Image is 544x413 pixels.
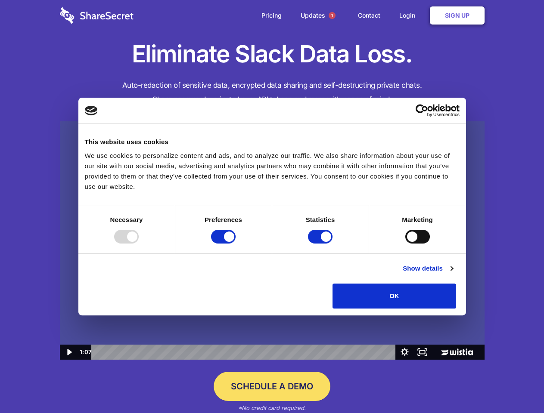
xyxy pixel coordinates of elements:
em: *No credit card required. [238,404,306,411]
a: Schedule a Demo [214,372,330,401]
a: Sign Up [430,6,485,25]
img: logo-wordmark-white-trans-d4663122ce5f474addd5e946df7df03e33cb6a1c49d2221995e7729f52c070b2.svg [60,7,134,24]
div: This website uses cookies [85,137,460,147]
strong: Statistics [306,216,335,223]
a: Contact [349,2,389,29]
button: Fullscreen [413,345,431,360]
a: Pricing [253,2,290,29]
img: logo [85,106,98,115]
span: 1 [329,12,336,19]
a: Login [391,2,428,29]
h1: Eliminate Slack Data Loss. [60,39,485,70]
img: Sharesecret [60,121,485,360]
strong: Preferences [205,216,242,223]
strong: Necessary [110,216,143,223]
div: We use cookies to personalize content and ads, and to analyze our traffic. We also share informat... [85,151,460,192]
button: Play Video [60,345,78,360]
h4: Auto-redaction of sensitive data, encrypted data sharing and self-destructing private chats. Shar... [60,78,485,107]
a: Show details [403,263,453,274]
a: Wistia Logo -- Learn More [431,345,484,360]
strong: Marketing [402,216,433,223]
a: Usercentrics Cookiebot - opens in a new window [384,104,460,117]
button: OK [333,284,456,308]
button: Show settings menu [396,345,413,360]
div: Playbar [98,345,392,360]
